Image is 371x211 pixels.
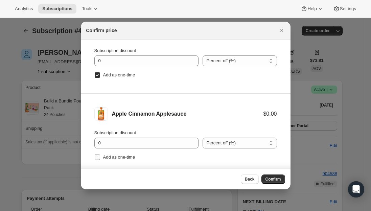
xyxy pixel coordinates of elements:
div: $0.00 [263,111,277,117]
button: Back [241,174,259,184]
span: Subscriptions [42,6,72,11]
img: Apple Cinnamon Applesauce [94,107,108,121]
span: Subscription discount [94,130,136,135]
span: Settings [340,6,356,11]
button: Subscriptions [38,4,76,14]
span: Help [307,6,317,11]
div: Apple Cinnamon Applesauce [112,111,263,117]
button: Confirm [261,174,285,184]
div: Open Intercom Messenger [348,181,364,197]
span: Tools [82,6,92,11]
button: Close [277,26,286,35]
span: Subscription discount [94,48,136,53]
span: Confirm [265,177,281,182]
button: Settings [329,4,360,14]
span: Add as one-time [103,72,135,77]
button: Tools [78,4,103,14]
span: Back [245,177,255,182]
h2: Confirm price [86,27,117,34]
span: Add as one-time [103,155,135,160]
button: Help [297,4,327,14]
span: Analytics [15,6,33,11]
button: Analytics [11,4,37,14]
